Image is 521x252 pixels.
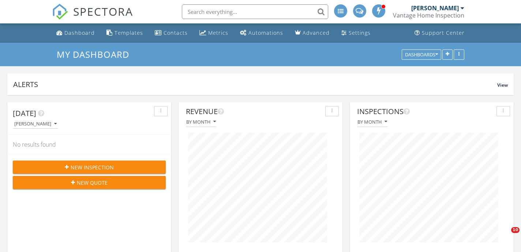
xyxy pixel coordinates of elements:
div: Support Center [422,29,465,36]
button: By month [186,117,216,127]
div: No results found [7,135,171,154]
div: Dashboard [64,29,95,36]
a: Support Center [412,26,468,40]
button: Dashboards [402,49,441,60]
div: Alerts [13,79,497,89]
div: Dashboards [405,52,438,57]
span: [DATE] [13,108,36,118]
button: New Inspection [13,161,166,174]
span: View [497,82,508,88]
div: [PERSON_NAME] [14,121,57,127]
a: Templates [104,26,146,40]
span: New Inspection [71,163,114,171]
button: By month [357,117,387,127]
span: New Quote [77,179,108,187]
button: [PERSON_NAME] [13,119,58,129]
div: Automations [248,29,283,36]
a: SPECTORA [52,10,133,25]
div: By month [186,119,216,124]
span: SPECTORA [73,4,133,19]
button: New Quote [13,176,166,189]
div: [PERSON_NAME] [411,4,459,12]
div: By month [357,119,387,124]
a: Advanced [292,26,333,40]
div: Settings [349,29,371,36]
a: My Dashboard [57,48,135,60]
input: Search everything... [182,4,328,19]
a: Automations (Advanced) [237,26,286,40]
img: The Best Home Inspection Software - Spectora [52,4,68,20]
a: Settings [338,26,374,40]
div: Templates [115,29,143,36]
a: Contacts [152,26,191,40]
div: Advanced [303,29,330,36]
a: Metrics [196,26,231,40]
div: Inspections [357,106,494,117]
div: Contacts [164,29,188,36]
span: 10 [511,227,520,233]
a: Dashboard [53,26,98,40]
iframe: Intercom live chat [496,227,514,245]
div: Vantage Home Inspection [393,12,464,19]
div: Revenue [186,106,322,117]
div: Metrics [208,29,228,36]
